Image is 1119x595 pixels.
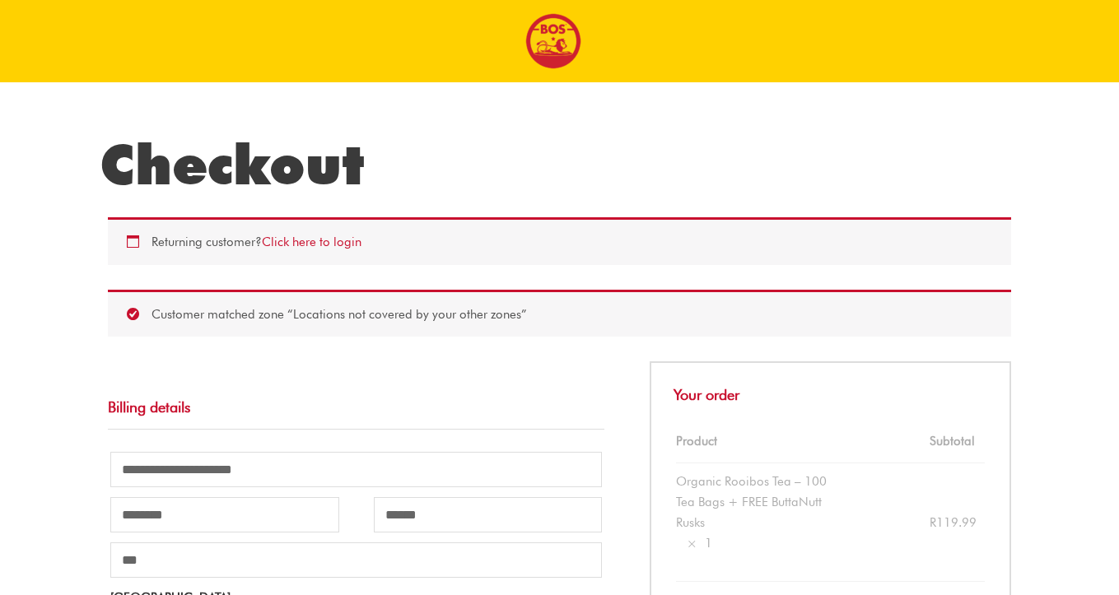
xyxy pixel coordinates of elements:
a: Click here to login [262,235,361,249]
img: BOS logo finals-200px [525,13,581,69]
h3: Your order [650,361,1011,419]
div: Returning customer? [108,217,1011,265]
h3: Billing details [108,381,604,429]
h1: Checkout [100,132,1019,198]
div: Customer matched zone “Locations not covered by your other zones” [108,290,1011,337]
